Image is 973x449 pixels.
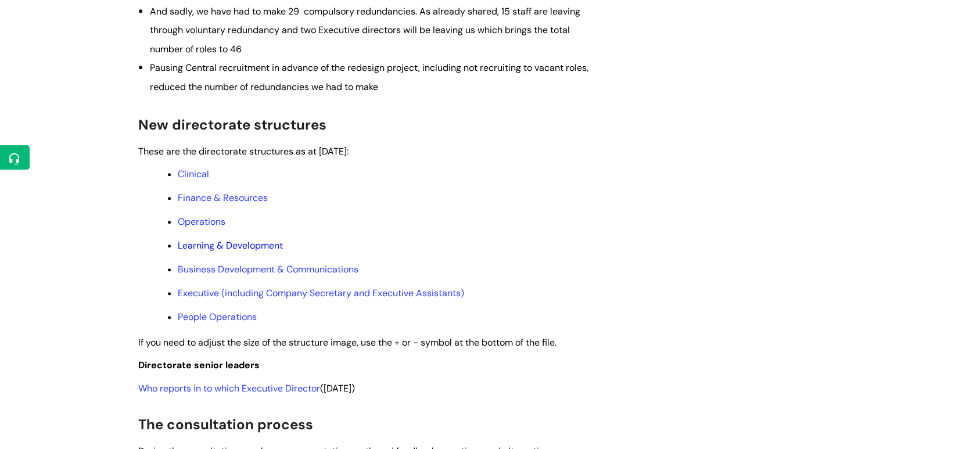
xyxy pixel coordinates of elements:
a: Operations [178,215,225,228]
a: Business Development & Communications [178,263,358,275]
span: ([DATE]) [138,382,355,394]
a: Who reports in to which Executive Director [138,382,320,394]
span: If you need to adjust the size of the structure image, use the + or - symbol at the bottom of the... [138,336,556,349]
span: Pausing Central recruitment in advance of the redesign project, including not recruiting to vacan... [150,62,588,92]
a: Executive (including Company Secretary and Executive Assistants) [178,287,464,299]
span: These are the directorate structures as at [DATE]: [138,145,349,157]
span: The consultation process [138,415,313,433]
span: Directorate senior leaders [138,359,260,371]
a: People Operations [178,311,257,323]
a: Learning & Development [178,239,283,252]
span: And sadly, we have had to make 29 compulsory redundancies. As already shared, 15 staff are leavin... [150,5,580,55]
span: New directorate structures [138,116,326,134]
a: Clinical [178,168,209,180]
a: Finance & Resources [178,192,268,204]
